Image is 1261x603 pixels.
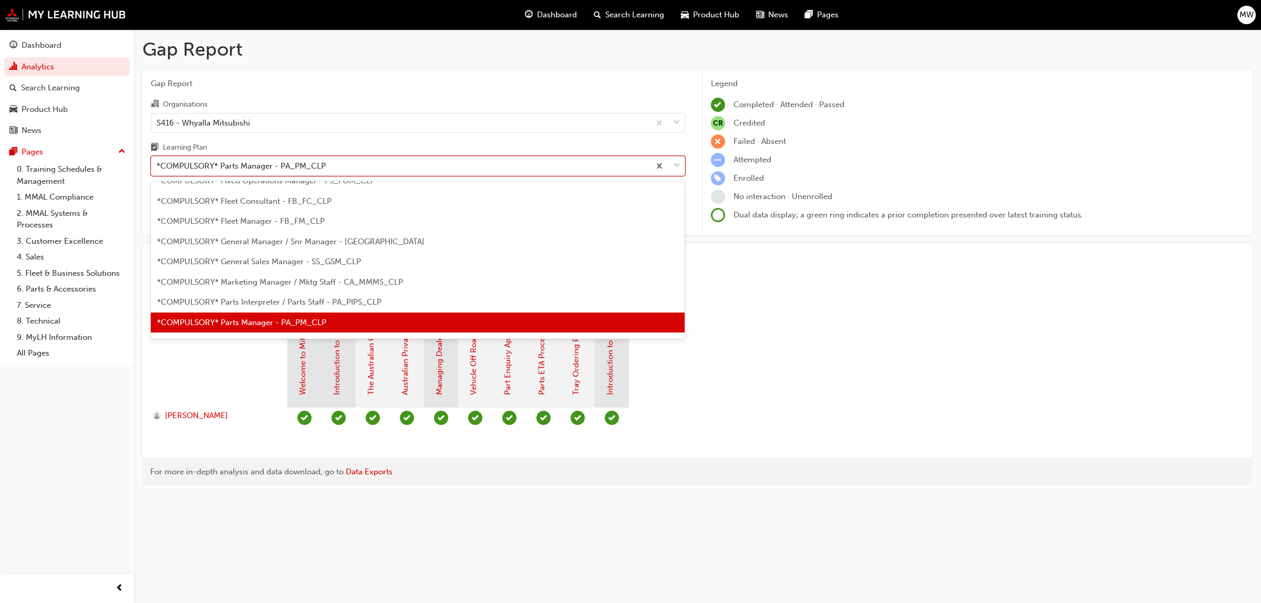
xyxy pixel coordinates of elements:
[9,105,17,115] span: car-icon
[733,192,832,201] span: No interaction · Unenrolled
[756,8,764,22] span: news-icon
[733,155,771,164] span: Attempted
[9,148,17,157] span: pages-icon
[711,78,1245,90] div: Legend
[157,160,326,172] div: *COMPULSORY* Parts Manager - PA_PM_CLP
[400,411,414,425] span: learningRecordVerb_PASS-icon
[733,210,1083,220] span: Dual data display; a green ring indicates a prior completion presented over latest training status.
[605,285,615,395] a: Introduction to MiDealerAssist
[571,411,585,425] span: learningRecordVerb_COMPLETE-icon
[163,142,207,153] div: Learning Plan
[711,153,725,167] span: learningRecordVerb_ATTEMPT-icon
[733,118,765,128] span: Credited
[681,8,689,22] span: car-icon
[157,318,326,327] span: *COMPULSORY* Parts Manager - PA_PM_CLP
[157,117,250,129] div: S416 - Whyalla Mitsubishi
[163,99,208,110] div: Organisations
[711,98,725,112] span: learningRecordVerb_COMPLETE-icon
[13,189,130,205] a: 1. MMAL Compliance
[157,338,359,347] span: *COMPULSORY* Pre-Delivery Manager - PS_PDM_CLP
[157,277,403,287] span: *COMPULSORY* Marketing Manager / Mktg Staff - CA_MMMS_CLP
[4,34,130,142] button: DashboardAnalyticsSearch LearningProduct HubNews
[605,9,664,21] span: Search Learning
[346,467,392,476] a: Data Exports
[13,281,130,297] a: 6. Parts & Accessories
[157,216,325,226] span: *COMPULSORY* Fleet Manager - FB_FM_CLP
[13,249,130,265] a: 4. Sales
[9,41,17,50] span: guage-icon
[4,142,130,162] button: Pages
[711,190,725,204] span: learningRecordVerb_NONE-icon
[594,8,601,22] span: search-icon
[733,137,786,146] span: Failed · Absent
[673,4,748,26] a: car-iconProduct Hub
[13,297,130,314] a: 7. Service
[13,161,130,189] a: 0. Training Schedules & Management
[537,302,546,395] a: Parts ETA Process - Video
[150,466,1245,478] div: For more in-depth analysis and data download, go to
[4,121,130,140] a: News
[366,411,380,425] span: learningRecordVerb_PASS-icon
[332,411,346,425] span: learningRecordVerb_PASS-icon
[1239,9,1254,21] span: MW
[4,100,130,119] a: Product Hub
[22,146,43,158] div: Pages
[805,8,813,22] span: pages-icon
[502,411,516,425] span: learningRecordVerb_COMPLETE-icon
[157,297,381,307] span: *COMPULSORY* Parts Interpreter / Parts Staff - PA_PIPS_CLP
[4,57,130,77] a: Analytics
[733,100,844,109] span: Completed · Attended · Passed
[13,345,130,361] a: All Pages
[537,9,577,21] span: Dashboard
[157,176,375,185] span: *COMPULSORY* Fixed Operations Manager - PS_FOM_CLP
[516,4,585,26] a: guage-iconDashboard
[22,39,61,51] div: Dashboard
[768,9,788,21] span: News
[4,36,130,55] a: Dashboard
[22,124,42,137] div: News
[468,411,482,425] span: learningRecordVerb_COMPLETE-icon
[733,173,764,183] span: Enrolled
[9,63,17,72] span: chart-icon
[21,82,80,94] div: Search Learning
[13,329,130,346] a: 9. MyLH Information
[116,582,123,595] span: prev-icon
[711,134,725,149] span: learningRecordVerb_FAIL-icon
[693,9,739,21] span: Product Hub
[797,4,847,26] a: pages-iconPages
[817,9,839,21] span: Pages
[151,78,685,90] span: Gap Report
[9,84,17,93] span: search-icon
[165,410,228,422] span: [PERSON_NAME]
[711,116,725,130] span: null-icon
[673,159,680,173] span: down-icon
[142,38,1253,61] h1: Gap Report
[157,196,332,206] span: *COMPULSORY* Fleet Consultant - FB_FC_CLP
[4,78,130,98] a: Search Learning
[22,103,68,116] div: Product Hub
[118,145,126,159] span: up-icon
[13,205,130,233] a: 2. MMAL Systems & Processes
[13,265,130,282] a: 5. Fleet & Business Solutions
[13,313,130,329] a: 8. Technical
[153,410,277,422] a: [PERSON_NAME]
[605,411,619,425] span: learningRecordVerb_PASS-icon
[157,257,361,266] span: *COMPULSORY* General Sales Manager - SS_GSM_CLP
[5,8,126,22] img: mmal
[748,4,797,26] a: news-iconNews
[536,411,551,425] span: learningRecordVerb_COMPLETE-icon
[711,171,725,185] span: learningRecordVerb_ENROLL-icon
[585,4,673,26] a: search-iconSearch Learning
[434,411,448,425] span: learningRecordVerb_PASS-icon
[1237,6,1256,24] button: MW
[157,237,425,246] span: *COMPULSORY* General Manager / Snr Manager - [GEOGRAPHIC_DATA]
[525,8,533,22] span: guage-icon
[151,143,159,153] span: learningplan-icon
[151,100,159,109] span: organisation-icon
[9,126,17,136] span: news-icon
[297,411,312,425] span: learningRecordVerb_COMPLETE-icon
[673,116,680,130] span: down-icon
[13,233,130,249] a: 3. Customer Excellence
